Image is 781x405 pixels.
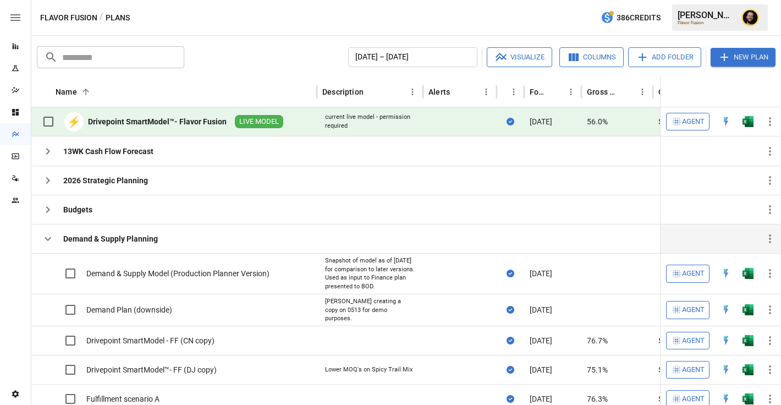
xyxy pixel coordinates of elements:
span: Agent [682,304,705,316]
button: Alerts column menu [479,84,494,100]
div: Sync complete [507,116,514,127]
div: Gross Margin [587,87,618,96]
button: Sort [451,84,466,100]
div: Sync complete [507,304,514,315]
div: Open in Quick Edit [721,116,732,127]
img: excel-icon.76473adf.svg [743,393,754,404]
button: Gross Margin column menu [635,84,650,100]
button: Flavor Fusion [40,11,97,25]
button: Sort [497,84,513,100]
button: Columns [559,47,624,67]
div: [DATE] [524,355,581,384]
button: 386Credits [596,8,665,28]
div: [PERSON_NAME] [678,10,735,20]
span: $11.5M [658,335,685,346]
span: Agent [682,267,705,280]
div: 13WK Cash Flow Forecast [63,146,153,157]
span: $4.2M [658,116,680,127]
img: quick-edit-flash.b8aec18c.svg [721,268,732,279]
div: Forecast start [530,87,547,96]
img: excel-icon.76473adf.svg [743,304,754,315]
div: Drivepoint SmartModel™- FF (DJ copy) [86,364,217,375]
div: Open in Excel [743,364,754,375]
div: Demand & Supply Planning [63,233,158,244]
div: Sync complete [507,268,514,279]
div: Open in Excel [743,393,754,404]
div: Drivepoint SmartModel - FF (CN copy) [86,335,215,346]
div: [DATE] [524,326,581,355]
div: Sync complete [507,393,514,404]
div: Flavor Fusion [678,20,735,25]
button: Agent [666,265,710,282]
div: [DATE] [524,294,581,326]
button: Agent [666,113,710,130]
span: $4.7M [658,364,680,375]
div: Cash [658,87,676,96]
button: Visualize [487,47,552,67]
button: Agent [666,301,710,319]
img: Ciaran Nugent [741,9,759,26]
div: Demand & Supply Model (Production Planner Version) [86,268,269,279]
div: Lower MOQ's on Spicy Trail Mix [325,365,413,374]
button: New Plan [711,48,776,67]
div: Alerts [428,87,450,96]
span: Agent [682,335,705,347]
span: 75.1% [587,364,608,375]
img: excel-icon.76473adf.svg [743,268,754,279]
button: Description column menu [405,84,420,100]
div: Open in Quick Edit [721,335,732,346]
button: Sort [548,84,563,100]
img: quick-edit-flash.b8aec18c.svg [721,393,732,404]
button: Ciaran Nugent [735,2,766,33]
button: Sort [619,84,635,100]
button: Sort [766,84,781,100]
div: Open in Excel [743,268,754,279]
span: $11.0M [658,393,685,404]
div: Demand Plan (downside) [86,304,172,315]
div: Open in Excel [743,335,754,346]
button: Agent [666,332,710,349]
button: Add Folder [628,47,701,67]
button: Sort [78,84,94,100]
span: 56.0% [587,116,608,127]
div: current live model - permission required [325,113,415,130]
button: Forecast start column menu [563,84,579,100]
span: Agent [682,116,705,128]
span: Agent [682,364,705,376]
div: Open in Quick Edit [721,393,732,404]
img: quick-edit-flash.b8aec18c.svg [721,304,732,315]
div: Fulfillment scenario A [86,393,159,404]
button: Sort [365,84,380,100]
div: Description [322,87,364,96]
span: 76.7% [587,335,608,346]
div: [DATE] [524,107,581,136]
img: quick-edit-flash.b8aec18c.svg [721,116,732,127]
img: excel-icon.76473adf.svg [743,335,754,346]
div: Open in Quick Edit [721,304,732,315]
img: quick-edit-flash.b8aec18c.svg [721,364,732,375]
div: Snapshot of model as of [DATE] for comparison to later versions. Used as input to Finance plan pr... [325,256,415,291]
div: Open in Quick Edit [721,268,732,279]
div: [DATE] [524,253,581,294]
div: Budgets [63,204,92,215]
img: excel-icon.76473adf.svg [743,364,754,375]
button: Status column menu [506,84,521,100]
div: Open in Excel [743,304,754,315]
span: LIVE MODEL [235,117,283,127]
div: 2026 Strategic Planning [63,175,148,186]
span: 386 Credits [617,11,661,25]
div: ⚡ [64,112,84,132]
img: quick-edit-flash.b8aec18c.svg [721,335,732,346]
div: [PERSON_NAME] creating a copy on 0513 for demo purposes. [325,297,415,323]
span: 76.3% [587,393,608,404]
div: Open in Quick Edit [721,364,732,375]
div: Open in Excel [743,116,754,127]
div: Sync complete [507,364,514,375]
div: Drivepoint SmartModel™- Flavor Fusion [88,116,227,127]
button: [DATE] – [DATE] [348,47,477,67]
div: Sync complete [507,335,514,346]
button: Agent [666,361,710,379]
img: excel-icon.76473adf.svg [743,116,754,127]
div: / [100,11,103,25]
